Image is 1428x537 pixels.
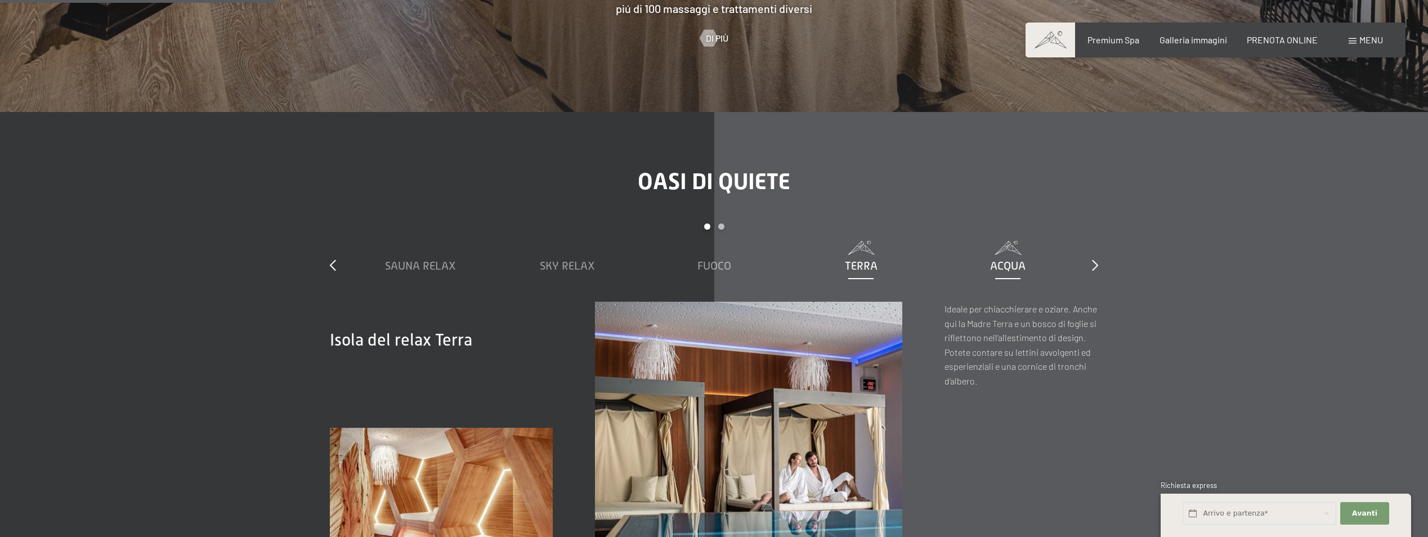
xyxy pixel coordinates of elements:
[347,223,1081,241] div: Carousel Pagination
[1352,508,1377,518] span: Avanti
[845,259,878,272] span: Terra
[638,168,790,195] span: Oasi di quiete
[1359,34,1383,45] span: Menu
[1161,481,1217,490] span: Richiesta express
[700,32,728,44] a: Di più
[1087,34,1139,45] a: Premium Spa
[944,302,1098,388] p: Ideale per chiacchierare e oziare. Anche qui la Madre Terra e un bosco di foglie si riflettono ne...
[330,330,472,350] span: Isola del relax Terra
[385,259,456,272] span: Sauna relax
[990,259,1026,272] span: Acqua
[706,32,728,44] span: Di più
[1160,34,1227,45] a: Galleria immagini
[1247,34,1318,45] a: PRENOTA ONLINE
[1340,502,1389,525] button: Avanti
[540,259,595,272] span: Sky Relax
[697,259,731,272] span: Fuoco
[718,223,724,230] div: Carousel Page 2
[704,223,710,230] div: Carousel Page 1 (Current Slide)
